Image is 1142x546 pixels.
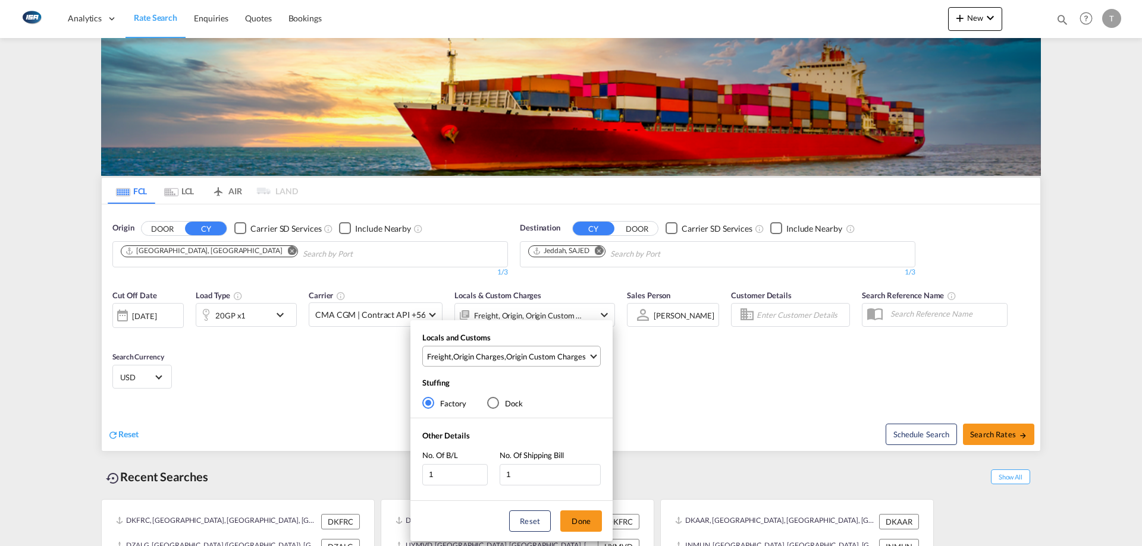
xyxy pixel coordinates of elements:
md-radio-button: Factory [422,397,466,409]
span: Other Details [422,431,470,440]
span: Stuffing [422,378,450,387]
button: Done [560,510,602,532]
span: No. Of Shipping Bill [500,450,564,460]
input: No. Of Shipping Bill [500,464,601,485]
md-radio-button: Dock [487,397,523,409]
div: Origin Custom Charges [506,351,586,362]
div: Origin Charges [453,351,504,362]
md-select: Select Locals and Customs: Freight, Origin Charges, Origin Custom Charges [422,346,601,367]
button: Reset [509,510,551,532]
span: Locals and Customs [422,333,491,342]
input: No. Of B/L [422,464,488,485]
div: Freight [427,351,451,362]
span: No. Of B/L [422,450,458,460]
span: , , [427,351,588,362]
